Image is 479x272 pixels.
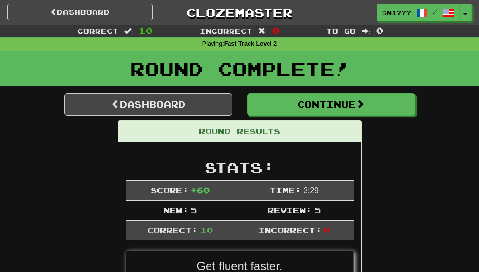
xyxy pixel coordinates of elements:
[433,8,438,15] span: /
[163,205,189,214] span: New:
[200,225,213,234] span: 10
[258,225,322,234] span: Incorrect:
[118,121,361,142] div: Round Results
[77,27,118,35] span: Correct
[258,27,267,34] span: :
[151,185,189,194] span: Score:
[362,27,370,34] span: :
[224,40,277,47] strong: Fast Track Level 2
[147,225,198,234] span: Correct:
[139,25,153,35] span: 10
[326,27,356,35] span: To go
[3,59,476,78] h1: Round Complete!
[247,93,415,116] button: Continue
[191,185,210,194] span: + 60
[167,4,312,21] a: Clozemaster
[126,159,354,175] h2: Stats:
[268,205,312,214] span: Review:
[269,185,301,194] span: Time:
[7,4,153,20] a: Dashboard
[324,225,330,234] span: 0
[377,4,460,21] a: Sn1777 /
[272,25,279,35] span: 0
[64,93,232,116] a: Dashboard
[304,186,319,194] span: 3 : 29
[376,25,383,35] span: 0
[191,205,197,214] span: 5
[200,27,252,35] span: Incorrect
[382,8,411,17] span: Sn1777
[314,205,321,214] span: 5
[124,27,133,34] span: :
